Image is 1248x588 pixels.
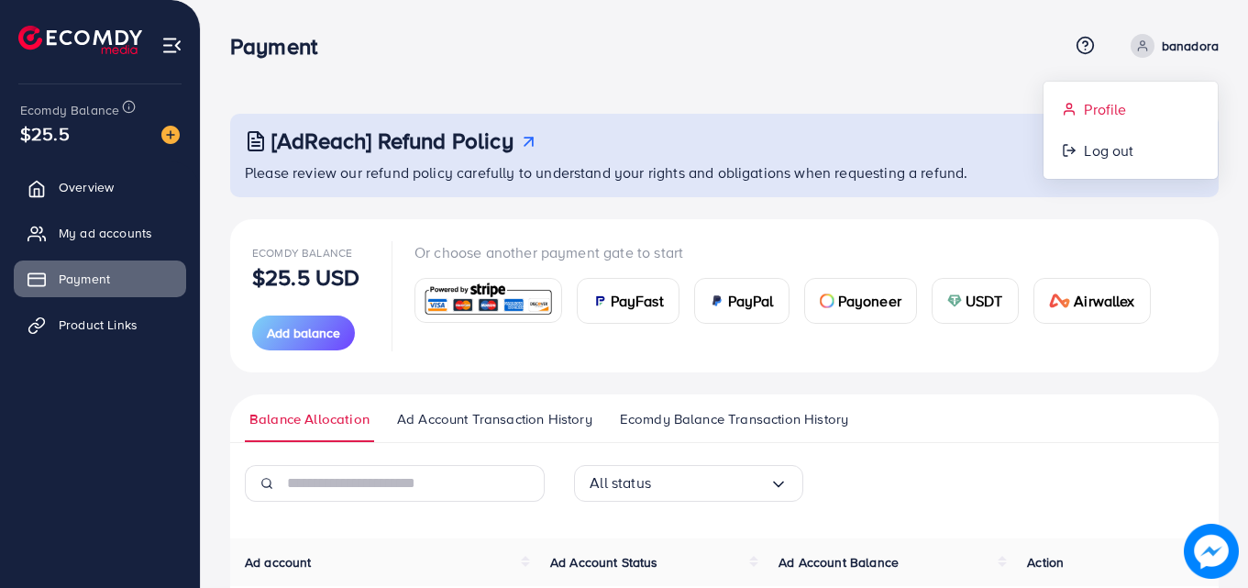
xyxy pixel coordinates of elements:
span: Log out [1084,139,1133,161]
span: Action [1027,553,1064,571]
span: Balance Allocation [249,409,370,429]
p: Or choose another payment gate to start [414,241,1165,263]
span: Product Links [59,316,138,334]
img: image [161,126,180,144]
a: cardPayPal [694,278,790,324]
span: Ad account [245,553,312,571]
a: cardPayoneer [804,278,917,324]
p: $25.5 USD [252,266,359,288]
span: Payoneer [838,290,901,312]
img: card [710,294,724,308]
span: Ad Account Status [550,553,658,571]
ul: banadora [1043,81,1219,180]
img: menu [161,35,182,56]
span: PayPal [728,290,774,312]
span: Payment [59,270,110,288]
div: Search for option [574,465,803,502]
span: Add balance [267,324,340,342]
img: card [592,294,607,308]
span: Ad Account Transaction History [397,409,592,429]
img: card [421,281,556,320]
span: Ecomdy Balance Transaction History [620,409,848,429]
span: $25.5 [20,120,70,147]
a: cardAirwallex [1033,278,1151,324]
span: Profile [1084,98,1126,120]
span: All status [590,469,651,497]
span: Airwallex [1074,290,1134,312]
span: USDT [966,290,1003,312]
button: Add balance [252,316,355,350]
p: Please review our refund policy carefully to understand your rights and obligations when requesti... [245,161,1208,183]
input: Search for option [651,469,769,497]
img: logo [18,26,142,54]
span: My ad accounts [59,224,152,242]
span: Ecomdy Balance [20,101,119,119]
a: Overview [14,169,186,205]
img: card [1049,294,1071,308]
a: cardPayFast [577,278,679,324]
a: cardUSDT [932,278,1019,324]
a: card [414,278,562,323]
img: card [820,294,834,308]
h3: [AdReach] Refund Policy [271,128,514,154]
a: Payment [14,261,186,297]
h3: Payment [230,33,332,60]
span: PayFast [611,290,664,312]
a: banadora [1123,34,1219,58]
span: Overview [59,178,114,196]
p: banadora [1162,35,1219,57]
img: card [947,294,962,308]
span: Ad Account Balance [779,553,899,571]
span: Ecomdy Balance [252,245,352,261]
a: Product Links [14,306,186,343]
a: My ad accounts [14,215,186,251]
img: image [1184,524,1239,579]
